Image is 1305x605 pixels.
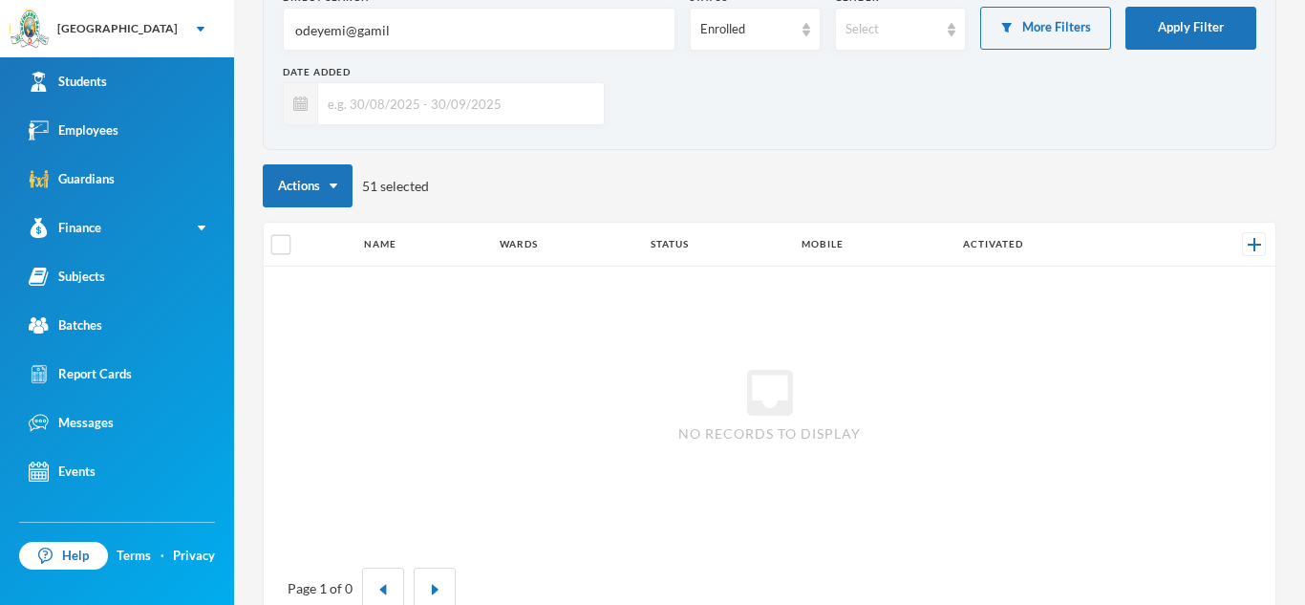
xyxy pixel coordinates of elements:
div: Report Cards [29,364,132,384]
div: Guardians [29,169,115,189]
div: Events [29,462,96,482]
div: Enrolled [700,20,793,39]
div: [GEOGRAPHIC_DATA] [57,20,178,37]
input: Name, Phone number, Email Address [293,9,665,52]
div: Date Added [283,65,605,79]
div: Employees [29,120,118,140]
a: Privacy [173,547,215,566]
button: Actions [263,164,353,207]
div: Students [29,72,107,92]
div: 51 selected [263,164,429,207]
a: Help [19,542,108,571]
th: Name [354,223,490,267]
th: Mobile [792,223,953,267]
span: No records to display [678,423,861,443]
button: More Filters [980,7,1111,50]
div: · [160,547,164,566]
div: Select [845,20,938,39]
img: + [1248,238,1261,251]
th: Wards [490,223,641,267]
div: Subjects [29,267,105,287]
th: Status [641,223,792,267]
img: logo [11,11,49,49]
div: Page 1 of 0 [288,578,353,598]
div: Messages [29,413,114,433]
a: Terms [117,547,151,566]
i: inbox [739,362,801,423]
input: e.g. 30/08/2025 - 30/09/2025 [318,82,594,125]
th: Activated [953,223,1163,267]
div: Finance [29,218,101,238]
button: Apply Filter [1125,7,1256,50]
div: Batches [29,315,102,335]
